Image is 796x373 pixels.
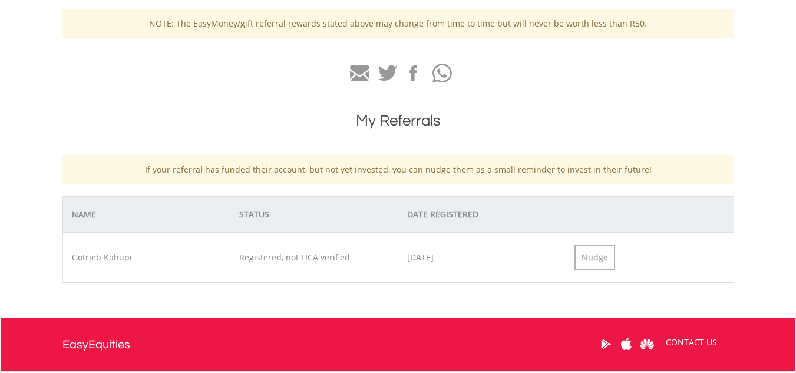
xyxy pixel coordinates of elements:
[230,209,398,220] div: STATUS
[62,110,734,131] h1: My Referrals
[63,209,231,220] div: NAME
[616,326,637,362] a: Apple
[574,245,615,270] div: Nudge
[637,326,658,362] a: Huawei
[658,326,725,359] a: CONTACT US
[230,252,398,263] div: Registered, not FICA verified
[71,164,725,176] p: If your referral has funded their account, but not yet invested, you can nudge them as a small re...
[71,18,725,29] p: NOTE: The EasyMoney/gift referral rewards stated above may change from time to time but will neve...
[596,326,616,362] a: Google Play
[62,318,130,371] a: EasyEquities
[398,252,566,263] div: [DATE]
[63,252,231,263] div: Gotrieb Kahupi
[398,209,566,220] div: DATE REGISTERED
